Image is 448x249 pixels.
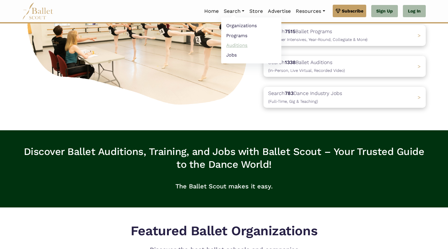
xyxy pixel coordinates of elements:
[221,50,281,60] a: Jobs
[202,5,221,18] a: Home
[268,89,342,105] p: Search Dance Industry Jobs
[371,5,398,17] a: Sign Up
[263,87,426,108] a: Search783Dance Industry Jobs(Full-Time, Gig & Teaching) >
[268,27,367,43] p: Search Ballet Programs
[285,90,294,96] b: 783
[293,5,327,18] a: Resources
[22,145,426,171] h3: Discover Ballet Auditions, Training, and Jobs with Ballet Scout – Your Trusted Guide to the Dance...
[268,99,318,104] span: (Full-Time, Gig & Teaching)
[268,68,345,73] span: (In-Person, Live Virtual, Recorded Video)
[263,56,426,77] a: Search1338Ballet Auditions(In-Person, Live Virtual, Recorded Video) >
[263,25,426,46] a: Search7515Ballet Programs(Summer Intensives, Year-Round, Collegiate & More)>
[265,5,293,18] a: Advertise
[221,31,281,40] a: Programs
[22,176,426,196] p: The Ballet Scout makes it easy.
[221,17,281,63] ul: Resources
[247,5,265,18] a: Store
[285,28,295,34] b: 7515
[221,21,281,31] a: Organizations
[268,37,367,42] span: (Summer Intensives, Year-Round, Collegiate & More)
[403,5,426,17] a: Log In
[126,222,322,240] h5: Featured Ballet Organizations
[418,63,421,69] span: >
[221,40,281,50] a: Auditions
[333,5,366,17] a: Subscribe
[342,7,363,14] span: Subscribe
[285,59,296,65] b: 1338
[336,7,341,14] img: gem.svg
[418,94,421,100] span: >
[221,5,247,18] a: Search
[418,32,421,38] span: >
[268,58,345,74] p: Search Ballet Auditions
